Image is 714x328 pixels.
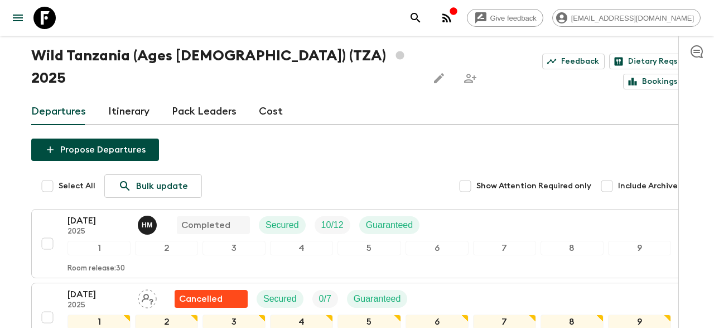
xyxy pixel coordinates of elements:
a: Give feedback [467,9,543,27]
p: Completed [181,218,230,232]
a: Dietary Reqs [609,54,683,69]
div: 3 [202,241,266,255]
div: 8 [541,241,604,255]
p: [DATE] [67,214,129,227]
p: Bulk update [136,179,188,193]
div: 5 [337,241,401,255]
span: Assign pack leader [138,293,157,302]
div: Secured [257,290,303,308]
p: 2025 [67,301,129,310]
p: Secured [263,292,297,306]
span: Include Archived [618,180,683,192]
div: Secured [259,216,306,234]
p: 10 / 12 [321,218,344,232]
button: Propose Departures [31,139,159,161]
div: Trip Fill [315,216,350,234]
div: 2 [135,241,198,255]
h1: Wild Tanzania (Ages [DEMOGRAPHIC_DATA]) (TZA) 2025 [31,45,419,89]
span: Halfani Mbasha [138,219,159,228]
button: [DATE]2025Halfani MbashaCompletedSecuredTrip FillGuaranteed123456789Room release:30 [31,209,683,278]
div: [EMAIL_ADDRESS][DOMAIN_NAME] [552,9,701,27]
button: search adventures [404,7,427,29]
a: Bulk update [104,174,202,198]
p: [DATE] [67,288,129,301]
span: Give feedback [484,14,543,22]
div: 4 [270,241,333,255]
a: Itinerary [108,98,149,125]
div: 7 [473,241,536,255]
p: Room release: 30 [67,264,125,273]
p: Cancelled [179,292,223,306]
div: 9 [608,241,671,255]
p: Secured [266,218,299,232]
span: Show Attention Required only [476,180,591,192]
a: Feedback [542,54,605,69]
span: Select All [59,180,95,192]
a: Pack Leaders [172,98,237,125]
div: Trip Fill [312,290,338,308]
p: Guaranteed [366,218,413,232]
button: Edit this itinerary [428,67,450,89]
a: Bookings [623,74,683,89]
p: 2025 [67,227,129,236]
div: Flash Pack cancellation [175,290,248,308]
div: 1 [67,241,131,255]
a: Cost [259,98,283,125]
a: Departures [31,98,86,125]
span: [EMAIL_ADDRESS][DOMAIN_NAME] [565,14,700,22]
p: 0 / 7 [319,292,331,306]
p: Guaranteed [354,292,401,306]
span: Share this itinerary [459,67,481,89]
div: 6 [406,241,469,255]
button: menu [7,7,29,29]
